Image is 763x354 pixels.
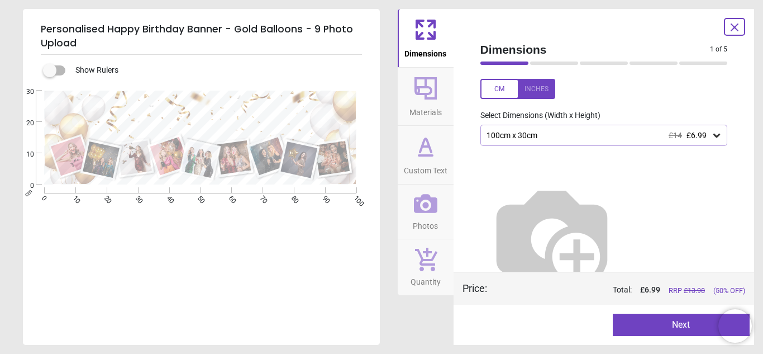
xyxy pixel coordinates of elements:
span: 0 [13,181,34,191]
label: Select Dimensions (Width x Height) [471,110,600,121]
button: Materials [398,68,454,126]
span: £ 13.98 [684,286,705,295]
div: Show Rulers [50,64,380,77]
span: 10 [13,150,34,159]
span: Materials [409,102,442,119]
span: 1 of 5 [710,45,727,54]
span: £6.99 [686,131,707,140]
span: £ [640,285,660,296]
span: Dimensions [480,41,710,58]
h5: Personalised Happy Birthday Banner - Gold Balloons - 9 Photo Upload [41,18,362,55]
span: Photos [413,215,438,232]
span: (50% OFF) [713,286,745,296]
button: Quantity [398,239,454,295]
span: £14 [669,131,682,140]
div: 100cm x 30cm [485,131,712,140]
span: Custom Text [404,160,447,177]
img: Helper for size comparison [480,164,623,307]
button: Custom Text [398,126,454,184]
span: Dimensions [404,43,446,60]
button: Photos [398,185,454,239]
button: Next [613,314,750,336]
span: Quantity [411,271,441,288]
span: 6.99 [645,285,660,294]
div: Price : [462,281,487,295]
span: RRP [669,286,705,296]
button: Dimensions [398,9,454,67]
iframe: Brevo live chat [718,309,752,343]
span: 20 [13,119,34,128]
div: Total: [504,285,746,296]
span: 30 [13,87,34,97]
